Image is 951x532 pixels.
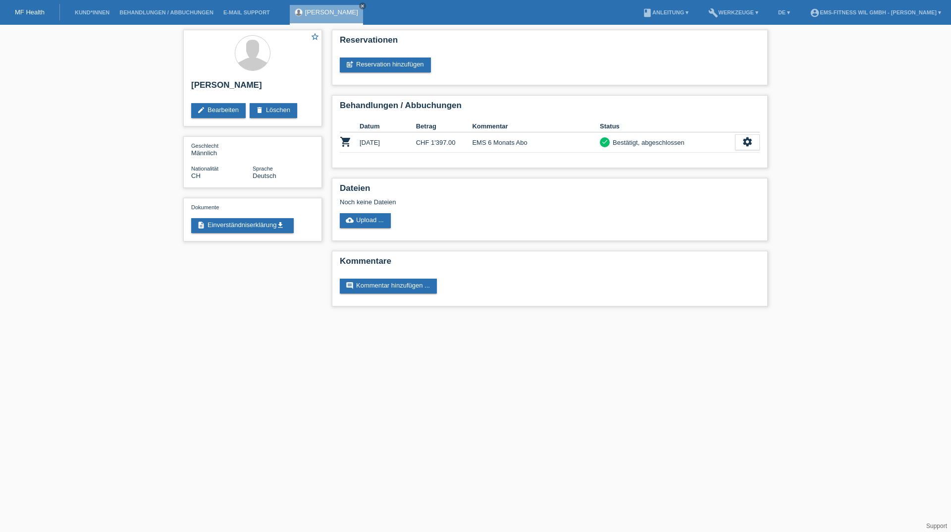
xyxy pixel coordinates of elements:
h2: Reservationen [340,35,760,50]
a: cloud_uploadUpload ... [340,213,391,228]
i: account_circle [810,8,820,18]
a: E-Mail Support [218,9,275,15]
a: close [359,2,366,9]
i: comment [346,282,354,290]
a: commentKommentar hinzufügen ... [340,279,437,294]
span: Schweiz [191,172,201,179]
h2: Kommentare [340,256,760,271]
a: DE ▾ [773,9,795,15]
div: Bestätigt, abgeschlossen [610,137,685,148]
i: edit [197,106,205,114]
a: deleteLöschen [250,103,297,118]
a: Behandlungen / Abbuchungen [114,9,218,15]
a: editBearbeiten [191,103,246,118]
i: build [708,8,718,18]
i: close [360,3,365,8]
i: book [642,8,652,18]
h2: Dateien [340,183,760,198]
i: post_add [346,60,354,68]
a: MF Health [15,8,45,16]
span: Nationalität [191,166,218,172]
td: [DATE] [360,132,416,153]
a: account_circleEMS-Fitness Wil GmbH - [PERSON_NAME] ▾ [805,9,946,15]
i: POSP00026956 [340,136,352,148]
a: Support [926,523,947,530]
span: Geschlecht [191,143,218,149]
th: Betrag [416,120,473,132]
a: star_border [311,32,319,43]
span: Deutsch [253,172,276,179]
a: buildWerkzeuge ▾ [703,9,763,15]
a: post_addReservation hinzufügen [340,58,431,72]
span: Sprache [253,166,273,172]
td: EMS 6 Monats Abo [472,132,600,153]
a: Kund*innen [70,9,114,15]
i: get_app [276,221,284,229]
th: Datum [360,120,416,132]
a: bookAnleitung ▾ [637,9,693,15]
i: description [197,221,205,229]
i: star_border [311,32,319,41]
h2: [PERSON_NAME] [191,80,314,95]
th: Kommentar [472,120,600,132]
th: Status [600,120,735,132]
a: [PERSON_NAME] [305,8,358,16]
h2: Behandlungen / Abbuchungen [340,101,760,116]
td: CHF 1'397.00 [416,132,473,153]
div: Männlich [191,142,253,157]
i: cloud_upload [346,216,354,224]
i: settings [742,136,753,147]
div: Noch keine Dateien [340,198,642,206]
i: delete [256,106,264,114]
a: descriptionEinverständniserklärungget_app [191,218,294,233]
span: Dokumente [191,204,219,210]
i: check [601,138,608,145]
